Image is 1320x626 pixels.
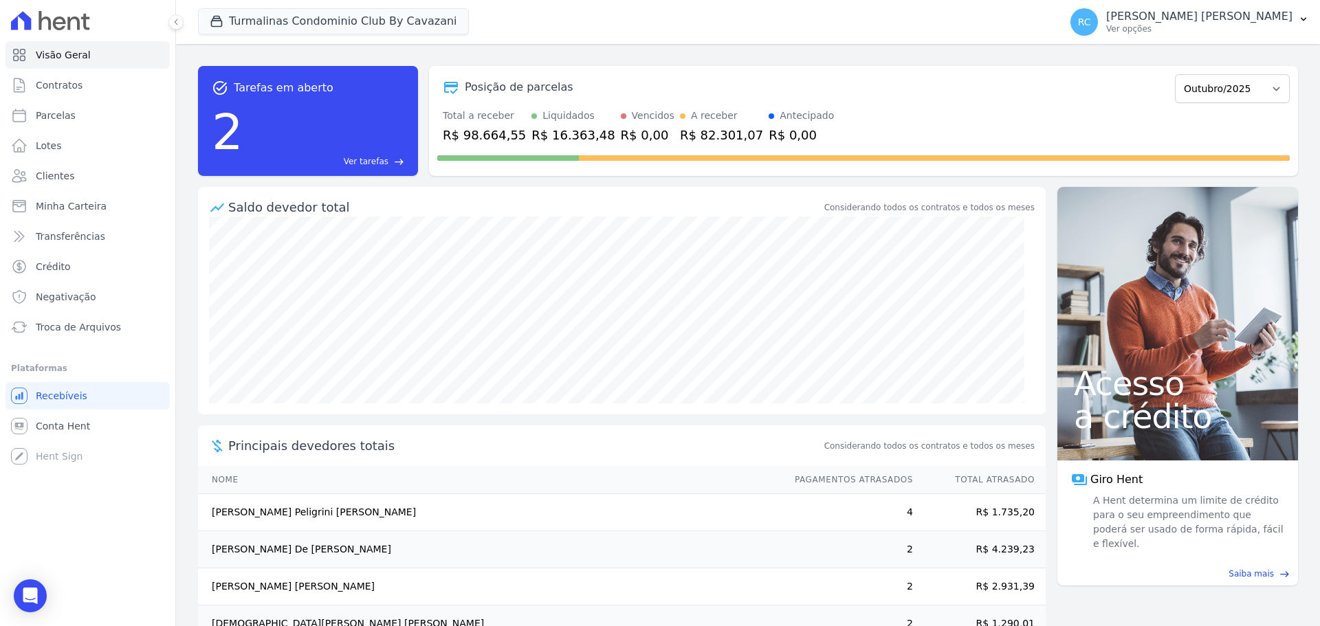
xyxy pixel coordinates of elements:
span: east [394,157,404,167]
span: Contratos [36,78,82,92]
div: R$ 16.363,48 [531,126,615,144]
span: Crédito [36,260,71,273]
span: Transferências [36,230,105,243]
a: Negativação [5,283,170,311]
span: Negativação [36,290,96,304]
th: Total Atrasado [914,466,1046,494]
a: Transferências [5,223,170,250]
span: Considerando todos os contratos e todos os meses [824,440,1035,452]
span: A Hent determina um limite de crédito para o seu empreendimento que poderá ser usado de forma ráp... [1090,493,1284,551]
p: [PERSON_NAME] [PERSON_NAME] [1106,10,1292,23]
span: Troca de Arquivos [36,320,121,334]
a: Parcelas [5,102,170,129]
span: Giro Hent [1090,471,1143,488]
div: Vencidos [632,109,674,123]
a: Ver tarefas east [249,155,404,168]
div: A receber [691,109,738,123]
div: R$ 82.301,07 [680,126,763,144]
a: Lotes [5,132,170,159]
span: Ver tarefas [344,155,388,168]
span: Tarefas em aberto [234,80,333,96]
span: a crédito [1074,400,1281,433]
span: task_alt [212,80,228,96]
span: Lotes [36,139,62,153]
a: Saiba mais east [1066,568,1290,580]
a: Troca de Arquivos [5,313,170,341]
th: Nome [198,466,782,494]
span: Parcelas [36,109,76,122]
div: R$ 0,00 [769,126,834,144]
a: Minha Carteira [5,192,170,220]
span: Principais devedores totais [228,436,822,455]
span: RC [1078,17,1091,27]
td: 2 [782,568,914,605]
div: Considerando todos os contratos e todos os meses [824,201,1035,214]
div: Total a receber [443,109,526,123]
span: Conta Hent [36,419,90,433]
div: 2 [212,96,243,168]
span: Saiba mais [1229,568,1274,580]
a: Recebíveis [5,382,170,410]
div: Posição de parcelas [465,79,573,96]
td: [PERSON_NAME] Peligrini [PERSON_NAME] [198,494,782,531]
div: R$ 0,00 [621,126,674,144]
span: east [1279,569,1290,579]
button: RC [PERSON_NAME] [PERSON_NAME] Ver opções [1059,3,1320,41]
td: [PERSON_NAME] De [PERSON_NAME] [198,531,782,568]
div: Plataformas [11,360,164,377]
th: Pagamentos Atrasados [782,466,914,494]
a: Contratos [5,71,170,99]
div: Liquidados [542,109,595,123]
div: Saldo devedor total [228,198,822,216]
td: 2 [782,531,914,568]
p: Ver opções [1106,23,1292,34]
td: 4 [782,494,914,531]
td: R$ 2.931,39 [914,568,1046,605]
a: Clientes [5,162,170,190]
a: Conta Hent [5,412,170,440]
span: Acesso [1074,367,1281,400]
div: Open Intercom Messenger [14,579,47,612]
td: [PERSON_NAME] [PERSON_NAME] [198,568,782,605]
td: R$ 1.735,20 [914,494,1046,531]
a: Crédito [5,253,170,280]
span: Clientes [36,169,74,183]
span: Recebíveis [36,389,87,403]
a: Visão Geral [5,41,170,69]
td: R$ 4.239,23 [914,531,1046,568]
button: Turmalinas Condominio Club By Cavazani [198,8,469,34]
div: Antecipado [780,109,834,123]
div: R$ 98.664,55 [443,126,526,144]
span: Visão Geral [36,48,91,62]
span: Minha Carteira [36,199,107,213]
